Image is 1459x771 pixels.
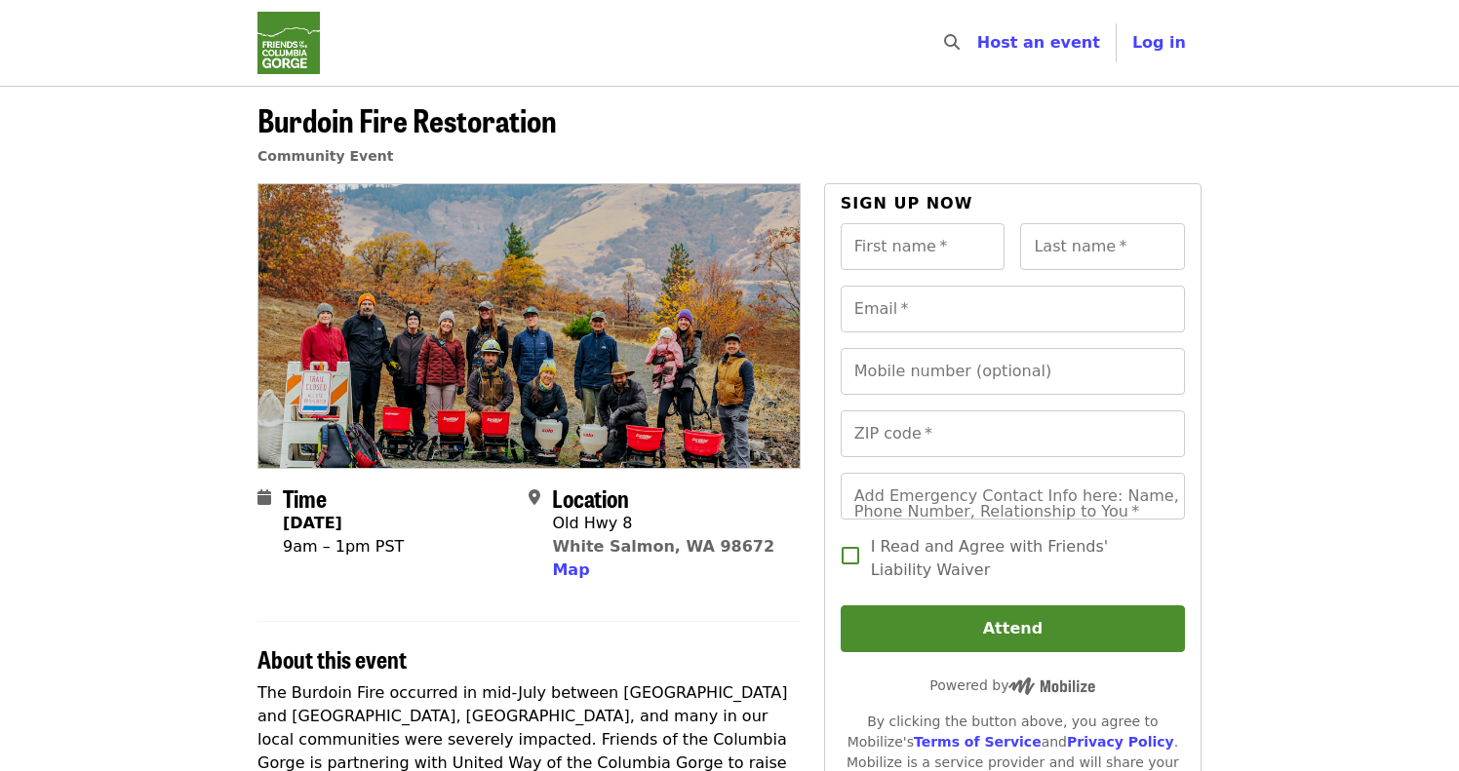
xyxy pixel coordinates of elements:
i: calendar icon [257,488,271,507]
span: About this event [257,641,407,675]
button: Attend [841,605,1185,652]
span: Burdoin Fire Restoration [257,96,557,142]
span: Sign up now [841,194,973,212]
input: Last name [1020,223,1185,270]
div: Old Hwy 8 [552,512,774,535]
strong: [DATE] [283,514,342,532]
a: Terms of Service [914,734,1042,750]
input: Mobile number (optional) [841,348,1185,395]
a: Community Event [257,148,393,164]
span: Location [552,481,629,515]
a: White Salmon, WA 98672 [552,537,774,556]
span: Map [552,560,589,579]
i: search icon [944,33,960,52]
img: Friends Of The Columbia Gorge - Home [257,12,320,74]
input: Email [841,286,1185,332]
a: Host an event [977,33,1100,52]
span: Powered by [929,677,1095,693]
div: 9am – 1pm PST [283,535,404,559]
span: Log in [1132,33,1186,52]
img: Burdoin Fire Restoration organized by Friends Of The Columbia Gorge [258,184,800,467]
input: First name [841,223,1006,270]
input: ZIP code [841,410,1185,457]
img: Powered by Mobilize [1008,677,1095,695]
span: Time [283,481,327,515]
button: Log in [1117,23,1202,62]
span: I Read and Agree with Friends' Liability Waiver [871,535,1169,582]
a: Privacy Policy [1067,734,1174,750]
i: map-marker-alt icon [529,488,540,507]
input: Search [971,19,987,66]
button: Map [552,559,589,582]
input: Add Emergency Contact Info here: Name, Phone Number, Relationship to You [841,473,1185,520]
